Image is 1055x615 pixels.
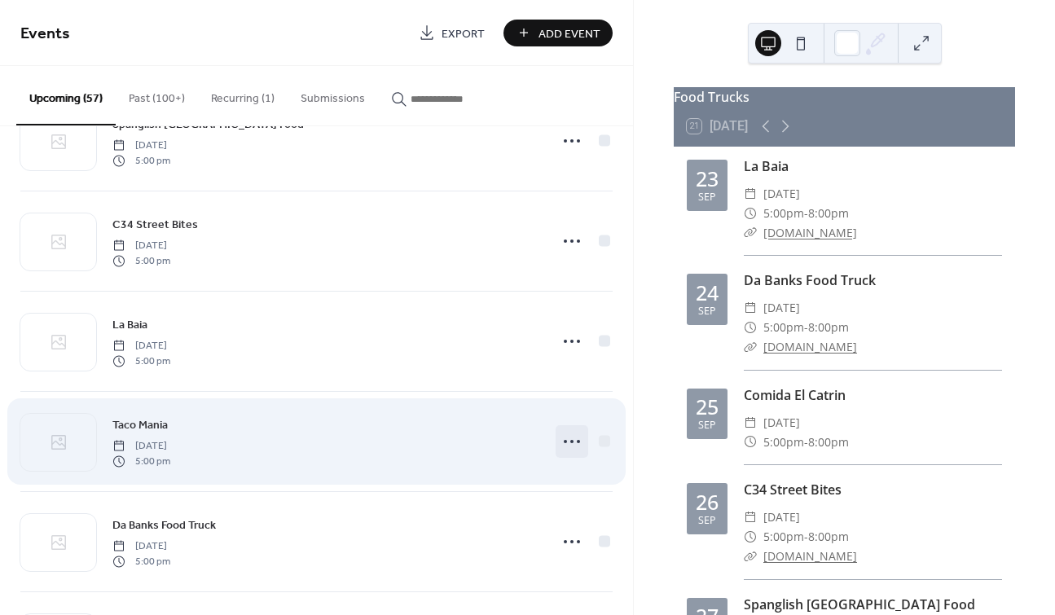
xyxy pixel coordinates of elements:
[808,204,849,223] span: 8:00pm
[112,317,147,334] span: La Baia
[112,417,168,434] span: Taco Mania
[763,339,857,354] a: [DOMAIN_NAME]
[112,516,216,534] a: Da Banks Food Truck
[198,66,288,124] button: Recurring (1)
[744,223,757,243] div: ​
[698,192,716,203] div: Sep
[698,306,716,317] div: Sep
[763,298,800,318] span: [DATE]
[808,433,849,452] span: 8:00pm
[744,527,757,547] div: ​
[744,547,757,566] div: ​
[763,204,804,223] span: 5:00pm
[112,454,170,468] span: 5:00 pm
[503,20,613,46] button: Add Event
[763,184,800,204] span: [DATE]
[112,415,168,434] a: Taco Mania
[744,337,757,357] div: ​
[698,420,716,431] div: Sep
[744,433,757,452] div: ​
[116,66,198,124] button: Past (100+)
[744,157,789,175] a: La Baia
[112,217,198,234] span: C34 Street Bites
[744,271,876,289] a: Da Banks Food Truck
[112,439,170,454] span: [DATE]
[696,283,719,303] div: 24
[763,507,800,527] span: [DATE]
[744,318,757,337] div: ​
[112,354,170,368] span: 5:00 pm
[112,239,170,253] span: [DATE]
[808,527,849,547] span: 8:00pm
[112,153,170,168] span: 5:00 pm
[763,527,804,547] span: 5:00pm
[744,184,757,204] div: ​
[674,87,1015,107] div: Food Trucks
[16,66,116,125] button: Upcoming (57)
[744,595,975,613] a: Spanglish [GEOGRAPHIC_DATA] Food
[20,18,70,50] span: Events
[744,385,1002,405] div: Comida El Catrin
[112,138,170,153] span: [DATE]
[744,298,757,318] div: ​
[763,413,800,433] span: [DATE]
[698,516,716,526] div: Sep
[288,66,378,124] button: Submissions
[696,492,719,512] div: 26
[804,318,808,337] span: -
[763,318,804,337] span: 5:00pm
[407,20,497,46] a: Export
[112,517,216,534] span: Da Banks Food Truck
[744,204,757,223] div: ​
[696,397,719,417] div: 25
[538,25,600,42] span: Add Event
[112,339,170,354] span: [DATE]
[112,554,170,569] span: 5:00 pm
[763,225,857,240] a: [DOMAIN_NAME]
[696,169,719,189] div: 23
[804,527,808,547] span: -
[744,481,842,499] a: C34 Street Bites
[442,25,485,42] span: Export
[744,413,757,433] div: ​
[112,215,198,234] a: C34 Street Bites
[112,539,170,554] span: [DATE]
[808,318,849,337] span: 8:00pm
[112,315,147,334] a: La Baia
[804,433,808,452] span: -
[112,253,170,268] span: 5:00 pm
[744,507,757,527] div: ​
[804,204,808,223] span: -
[763,548,857,564] a: [DOMAIN_NAME]
[763,433,804,452] span: 5:00pm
